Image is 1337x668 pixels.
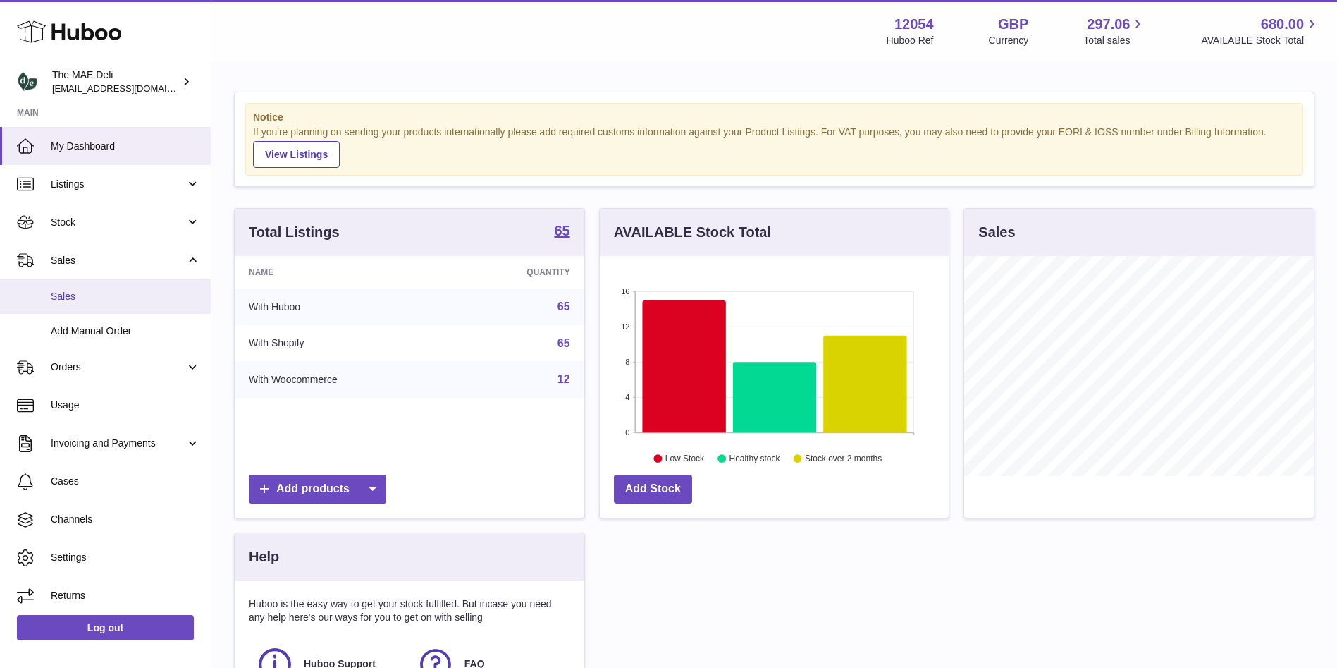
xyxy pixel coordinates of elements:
h3: AVAILABLE Stock Total [614,223,771,242]
h3: Help [249,547,279,566]
span: Settings [51,551,200,564]
a: Add Stock [614,475,692,504]
div: Currency [989,34,1029,47]
span: Cases [51,475,200,488]
p: Huboo is the easy way to get your stock fulfilled. But incase you need any help here's our ways f... [249,597,570,624]
td: With Huboo [235,289,452,325]
a: Add products [249,475,386,504]
td: With Woocommerce [235,361,452,398]
text: Low Stock [665,454,705,463]
span: Stock [51,216,185,229]
h3: Total Listings [249,223,340,242]
strong: 12054 [894,15,934,34]
text: 8 [625,358,629,366]
text: 4 [625,393,629,401]
div: If you're planning on sending your products internationally please add required customs informati... [253,126,1295,168]
a: 297.06 Total sales [1083,15,1146,47]
text: Stock over 2 months [805,454,882,463]
span: Listings [51,178,185,191]
span: Add Manual Order [51,324,200,338]
span: [EMAIL_ADDRESS][DOMAIN_NAME] [52,83,207,94]
span: My Dashboard [51,140,200,153]
th: Quantity [452,256,584,289]
a: 65 [557,337,570,349]
a: 65 [557,300,570,312]
span: 297.06 [1087,15,1130,34]
td: With Shopify [235,325,452,362]
a: View Listings [253,141,340,168]
text: 16 [621,287,629,296]
div: Huboo Ref [887,34,934,47]
span: AVAILABLE Stock Total [1201,34,1320,47]
span: Usage [51,399,200,412]
span: Orders [51,360,185,374]
span: Channels [51,513,200,526]
text: 0 [625,428,629,437]
span: Sales [51,254,185,267]
strong: GBP [998,15,1028,34]
img: logistics@deliciouslyella.com [17,71,38,92]
strong: 65 [554,224,569,238]
text: Healthy stock [729,454,780,463]
span: 680.00 [1261,15,1304,34]
th: Name [235,256,452,289]
h3: Sales [978,223,1015,242]
a: 12 [557,373,570,385]
strong: Notice [253,111,1295,124]
text: 12 [621,322,629,331]
span: Sales [51,290,200,303]
a: Log out [17,615,194,640]
span: Invoicing and Payments [51,437,185,450]
span: Returns [51,589,200,602]
a: 65 [554,224,569,241]
span: Total sales [1083,34,1146,47]
a: 680.00 AVAILABLE Stock Total [1201,15,1320,47]
div: The MAE Deli [52,68,179,95]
